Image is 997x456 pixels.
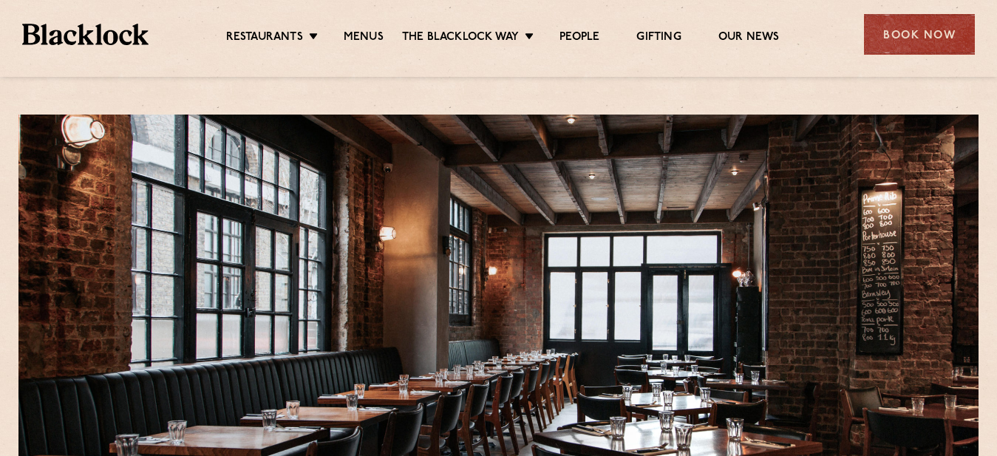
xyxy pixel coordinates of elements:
[22,24,149,45] img: BL_Textured_Logo-footer-cropped.svg
[864,14,975,55] div: Book Now
[636,30,681,47] a: Gifting
[402,30,519,47] a: The Blacklock Way
[226,30,303,47] a: Restaurants
[344,30,384,47] a: Menus
[559,30,599,47] a: People
[718,30,780,47] a: Our News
